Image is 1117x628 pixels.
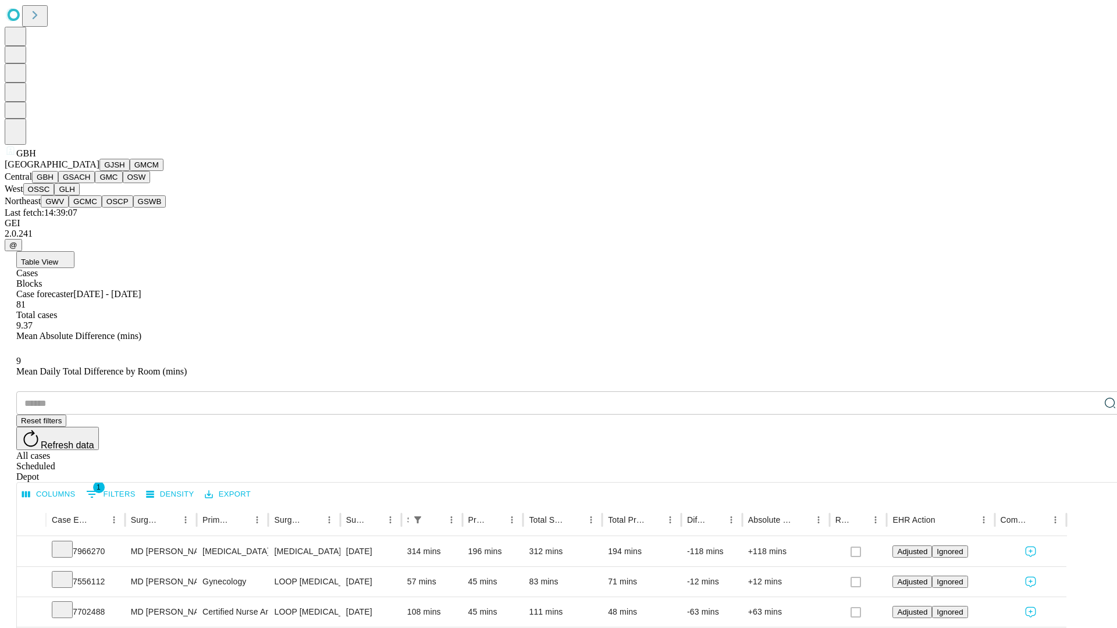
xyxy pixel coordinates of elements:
[202,597,262,627] div: Certified Nurse Anesthetist
[529,597,596,627] div: 111 mins
[133,195,166,208] button: GSWB
[95,171,122,183] button: GMC
[366,512,382,528] button: Sort
[748,567,824,597] div: +12 mins
[529,515,565,524] div: Total Scheduled Duration
[16,331,141,341] span: Mean Absolute Difference (mins)
[851,512,867,528] button: Sort
[976,512,992,528] button: Menu
[131,537,191,566] div: MD [PERSON_NAME]
[5,159,99,169] span: [GEOGRAPHIC_DATA]
[468,515,487,524] div: Predicted In Room Duration
[5,218,1112,229] div: GEI
[16,148,36,158] span: GBH
[21,416,62,425] span: Reset filters
[5,172,32,181] span: Central
[410,512,426,528] div: 1 active filter
[52,537,119,566] div: 7966270
[123,171,151,183] button: OSW
[23,183,55,195] button: OSSC
[106,512,122,528] button: Menu
[21,258,58,266] span: Table View
[143,486,197,504] button: Density
[16,366,187,376] span: Mean Daily Total Difference by Room (mins)
[69,195,102,208] button: GCMC
[608,515,645,524] div: Total Predicted Duration
[748,515,793,524] div: Absolute Difference
[54,183,79,195] button: GLH
[321,512,337,528] button: Menu
[41,195,69,208] button: GWV
[58,171,95,183] button: GSACH
[16,356,21,366] span: 9
[102,195,133,208] button: OSCP
[16,427,99,450] button: Refresh data
[52,597,119,627] div: 7702488
[529,537,596,566] div: 312 mins
[19,486,79,504] button: Select columns
[99,159,130,171] button: GJSH
[867,512,884,528] button: Menu
[23,602,40,623] button: Expand
[16,251,74,268] button: Table View
[407,567,457,597] div: 57 mins
[346,567,396,597] div: [DATE]
[177,512,194,528] button: Menu
[130,159,163,171] button: GMCM
[16,320,33,330] span: 9.37
[687,515,706,524] div: Difference
[608,537,675,566] div: 194 mins
[5,184,23,194] span: West
[274,597,334,627] div: LOOP [MEDICAL_DATA] EXCISION PROCEDURE
[937,547,963,556] span: Ignored
[5,239,22,251] button: @
[892,545,932,558] button: Adjusted
[897,608,927,616] span: Adjusted
[93,481,105,493] span: 1
[5,229,1112,239] div: 2.0.241
[687,537,737,566] div: -118 mins
[407,597,457,627] div: 108 mins
[608,597,675,627] div: 48 mins
[810,512,827,528] button: Menu
[646,512,662,528] button: Sort
[937,608,963,616] span: Ignored
[83,485,138,504] button: Show filters
[274,567,334,597] div: LOOP [MEDICAL_DATA] EXCISION PROCEDURE
[249,512,265,528] button: Menu
[937,512,953,528] button: Sort
[1047,512,1063,528] button: Menu
[794,512,810,528] button: Sort
[23,542,40,562] button: Expand
[687,597,737,627] div: -63 mins
[52,515,88,524] div: Case Epic Id
[202,537,262,566] div: [MEDICAL_DATA]
[662,512,678,528] button: Menu
[897,577,927,586] span: Adjusted
[608,567,675,597] div: 71 mins
[468,537,518,566] div: 196 mins
[707,512,723,528] button: Sort
[202,567,262,597] div: Gynecology
[748,537,824,566] div: +118 mins
[748,597,824,627] div: +63 mins
[131,515,160,524] div: Surgeon Name
[567,512,583,528] button: Sort
[346,515,365,524] div: Surgery Date
[488,512,504,528] button: Sort
[410,512,426,528] button: Show filters
[16,415,66,427] button: Reset filters
[202,486,254,504] button: Export
[932,606,967,618] button: Ignored
[16,299,26,309] span: 81
[1031,512,1047,528] button: Sort
[932,576,967,588] button: Ignored
[73,289,141,299] span: [DATE] - [DATE]
[131,567,191,597] div: MD [PERSON_NAME]
[468,567,518,597] div: 45 mins
[583,512,599,528] button: Menu
[346,537,396,566] div: [DATE]
[16,310,57,320] span: Total cases
[131,597,191,627] div: MD [PERSON_NAME]
[161,512,177,528] button: Sort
